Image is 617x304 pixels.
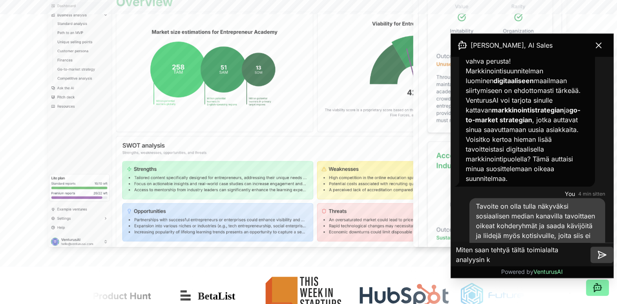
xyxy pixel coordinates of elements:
[466,46,588,134] p: Hienoa kuulla, että yritykselläsi on jo vahva perusta! Markkinointisuunnitelman luominen maailmaa...
[466,134,588,183] p: Voisitko kertoa hieman lisää tavoitteistasi digitaalisella markkinointipuolella? Tämä auttaisi mi...
[492,106,564,114] strong: markkinointistrategian
[565,190,575,198] span: You
[451,242,590,268] textarea: Miten saan tehtyä tältä toimialalta analyysin k
[471,40,553,50] span: [PERSON_NAME], AI Sales
[476,202,595,249] span: Tavoite on olla tulla näkyväksi sosiaalisen median kanavilla tavoittaen oikeat kohderyhmät ja saa...
[493,77,534,85] strong: digitaaliseen
[501,268,563,276] p: Powered by
[466,106,580,124] strong: go-to-market strategian
[578,191,605,197] time: 4 min sitten
[533,268,563,275] span: VenturusAI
